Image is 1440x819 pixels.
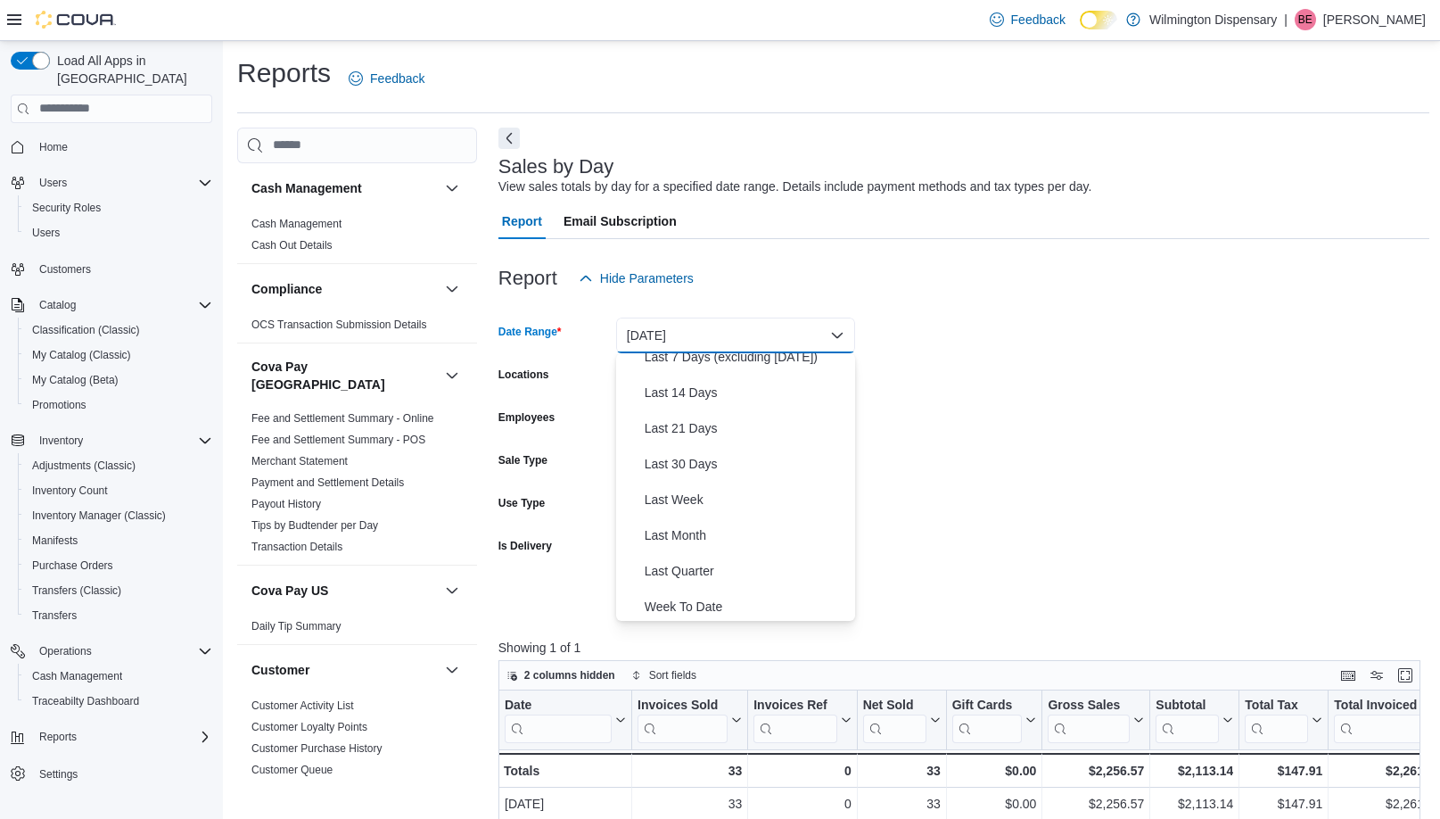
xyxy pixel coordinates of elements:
[1048,793,1144,815] div: $2,256.57
[32,583,121,598] span: Transfers (Classic)
[25,344,212,366] span: My Catalog (Classic)
[1156,760,1233,782] div: $2,113.14
[251,720,367,734] span: Customer Loyalty Points
[4,134,219,160] button: Home
[25,505,173,526] a: Inventory Manager (Classic)
[1395,665,1416,686] button: Enter fullscreen
[39,767,78,782] span: Settings
[32,226,60,240] span: Users
[251,519,378,532] a: Tips by Budtender per Day
[441,278,463,300] button: Compliance
[25,530,212,551] span: Manifests
[32,430,212,451] span: Inventory
[616,318,855,353] button: [DATE]
[624,665,704,686] button: Sort fields
[753,697,836,742] div: Invoices Ref
[251,619,341,633] span: Daily Tip Summary
[505,697,612,742] div: Date
[498,453,547,467] label: Sale Type
[39,434,83,448] span: Inventory
[25,605,84,626] a: Transfers
[251,412,434,425] a: Fee and Settlement Summary - Online
[4,256,219,282] button: Customers
[638,697,742,742] button: Invoices Sold
[251,476,404,490] span: Payment and Settlement Details
[50,52,212,87] span: Load All Apps in [GEOGRAPHIC_DATA]
[251,280,438,298] button: Compliance
[251,620,341,633] a: Daily Tip Summary
[498,639,1430,657] p: Showing 1 of 1
[983,2,1073,37] a: Feedback
[1156,697,1233,742] button: Subtotal
[18,195,219,220] button: Security Roles
[18,689,219,714] button: Traceabilty Dashboard
[25,580,212,601] span: Transfers (Classic)
[25,369,126,391] a: My Catalog (Beta)
[1156,793,1233,815] div: $2,113.14
[251,497,321,511] span: Payout History
[616,353,855,621] div: Select listbox
[32,201,101,215] span: Security Roles
[498,156,614,178] h3: Sales by Day
[1334,697,1427,742] div: Total Invoiced
[18,553,219,578] button: Purchase Orders
[251,318,427,332] span: OCS Transaction Submission Details
[502,203,542,239] span: Report
[1337,665,1359,686] button: Keyboard shortcuts
[251,411,434,426] span: Fee and Settlement Summary - Online
[952,793,1037,815] div: $0.00
[441,659,463,681] button: Customer
[1245,697,1308,742] div: Total Tax
[32,764,85,785] a: Settings
[251,179,438,197] button: Cash Management
[251,540,342,554] span: Transaction Details
[18,664,219,689] button: Cash Management
[32,641,99,662] button: Operations
[1011,11,1066,29] span: Feedback
[25,222,67,244] a: Users
[25,480,115,501] a: Inventory Count
[251,518,378,533] span: Tips by Budtender per Day
[1048,697,1130,714] div: Gross Sales
[504,760,626,782] div: Totals
[4,293,219,318] button: Catalog
[498,128,520,149] button: Next
[32,373,119,387] span: My Catalog (Beta)
[1048,697,1130,742] div: Gross Sales
[441,580,463,601] button: Cova Pay US
[25,530,85,551] a: Manifests
[1245,793,1322,815] div: $147.91
[32,669,122,683] span: Cash Management
[862,697,926,742] div: Net Sold
[1245,697,1322,742] button: Total Tax
[39,140,68,154] span: Home
[39,730,77,744] span: Reports
[498,410,555,425] label: Employees
[251,582,438,600] button: Cova Pay US
[441,178,463,199] button: Cash Management
[32,762,212,784] span: Settings
[505,793,626,815] div: [DATE]
[1284,9,1288,30] p: |
[25,666,212,687] span: Cash Management
[32,484,108,498] span: Inventory Count
[32,509,166,523] span: Inventory Manager (Classic)
[251,238,333,252] span: Cash Out Details
[32,172,74,194] button: Users
[251,476,404,489] a: Payment and Settlement Details
[638,760,742,782] div: 33
[564,203,677,239] span: Email Subscription
[645,596,848,617] span: Week To Date
[237,213,477,263] div: Cash Management
[18,528,219,553] button: Manifests
[1323,9,1426,30] p: [PERSON_NAME]
[32,172,212,194] span: Users
[1245,697,1308,714] div: Total Tax
[32,258,212,280] span: Customers
[251,763,333,777] span: Customer Queue
[39,176,67,190] span: Users
[25,319,147,341] a: Classification (Classic)
[251,280,322,298] h3: Compliance
[251,721,367,733] a: Customer Loyalty Points
[951,697,1036,742] button: Gift Cards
